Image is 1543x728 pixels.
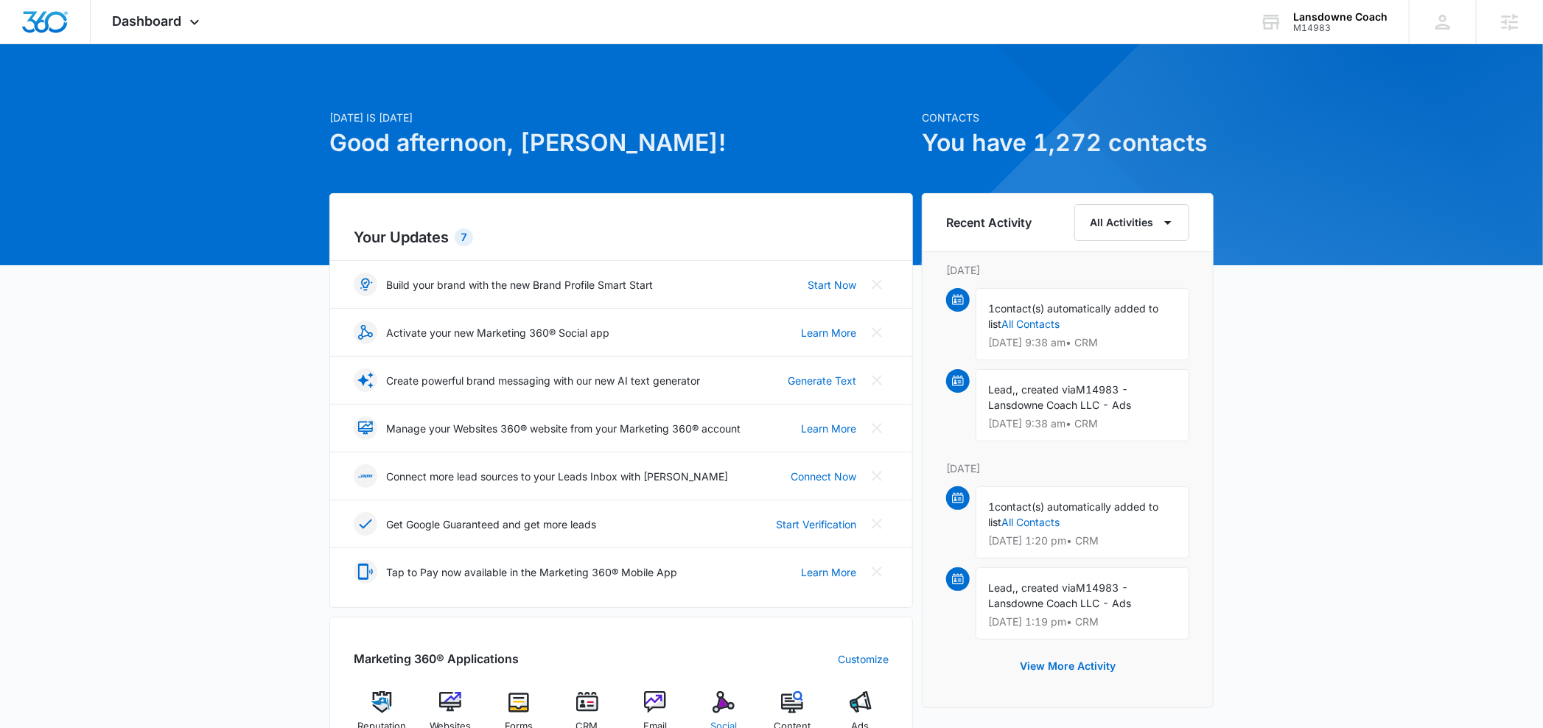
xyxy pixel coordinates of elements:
p: Manage your Websites 360® website from your Marketing 360® account [386,421,741,436]
button: Close [865,560,889,584]
span: contact(s) automatically added to list [988,500,1158,528]
p: Contacts [922,110,1214,125]
a: Start Now [808,277,856,293]
a: Learn More [801,421,856,436]
span: 1 [988,302,995,315]
button: View More Activity [1005,648,1130,684]
div: account name [1293,11,1388,23]
p: Build your brand with the new Brand Profile Smart Start [386,277,653,293]
button: Close [865,273,889,296]
span: contact(s) automatically added to list [988,302,1158,330]
div: 7 [455,228,473,246]
p: Create powerful brand messaging with our new AI text generator [386,373,700,388]
h2: Your Updates [354,226,889,248]
span: Lead, [988,383,1015,396]
span: Lead, [988,581,1015,594]
button: All Activities [1074,204,1189,241]
a: Learn More [801,564,856,580]
a: Learn More [801,325,856,340]
p: Connect more lead sources to your Leads Inbox with [PERSON_NAME] [386,469,728,484]
button: Close [865,368,889,392]
h1: Good afternoon, [PERSON_NAME]! [329,125,913,161]
a: Start Verification [776,517,856,532]
h1: You have 1,272 contacts [922,125,1214,161]
p: Activate your new Marketing 360® Social app [386,325,609,340]
p: Get Google Guaranteed and get more leads [386,517,596,532]
h2: Marketing 360® Applications [354,650,519,668]
p: Tap to Pay now available in the Marketing 360® Mobile App [386,564,677,580]
div: account id [1293,23,1388,33]
a: Generate Text [788,373,856,388]
p: [DATE] is [DATE] [329,110,913,125]
a: All Contacts [1001,516,1060,528]
h6: Recent Activity [946,214,1032,231]
p: [DATE] 1:19 pm • CRM [988,617,1177,627]
a: All Contacts [1001,318,1060,330]
button: Close [865,321,889,344]
a: Customize [838,651,889,667]
p: [DATE] [946,461,1189,476]
a: Connect Now [791,469,856,484]
p: [DATE] 9:38 am • CRM [988,419,1177,429]
p: [DATE] [946,262,1189,278]
p: [DATE] 9:38 am • CRM [988,337,1177,348]
span: , created via [1015,581,1076,594]
button: Close [865,512,889,536]
p: [DATE] 1:20 pm • CRM [988,536,1177,546]
button: Close [865,464,889,488]
span: Dashboard [113,13,182,29]
button: Close [865,416,889,440]
span: , created via [1015,383,1076,396]
span: 1 [988,500,995,513]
